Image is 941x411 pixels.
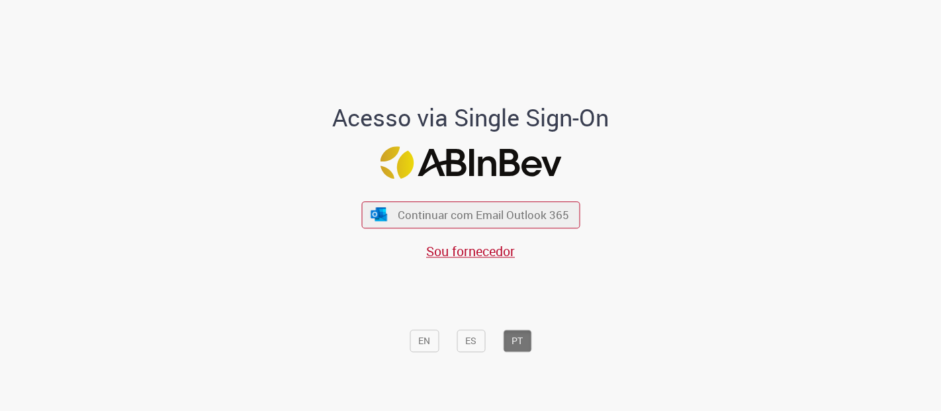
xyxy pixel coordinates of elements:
a: Sou fornecedor [426,242,515,260]
img: ícone Azure/Microsoft 360 [370,207,388,221]
button: EN [410,330,439,352]
span: Continuar com Email Outlook 365 [398,207,569,222]
button: ícone Azure/Microsoft 360 Continuar com Email Outlook 365 [361,201,580,228]
button: ES [457,330,485,352]
button: PT [503,330,531,352]
h1: Acesso via Single Sign-On [287,105,654,131]
img: Logo ABInBev [380,147,561,179]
